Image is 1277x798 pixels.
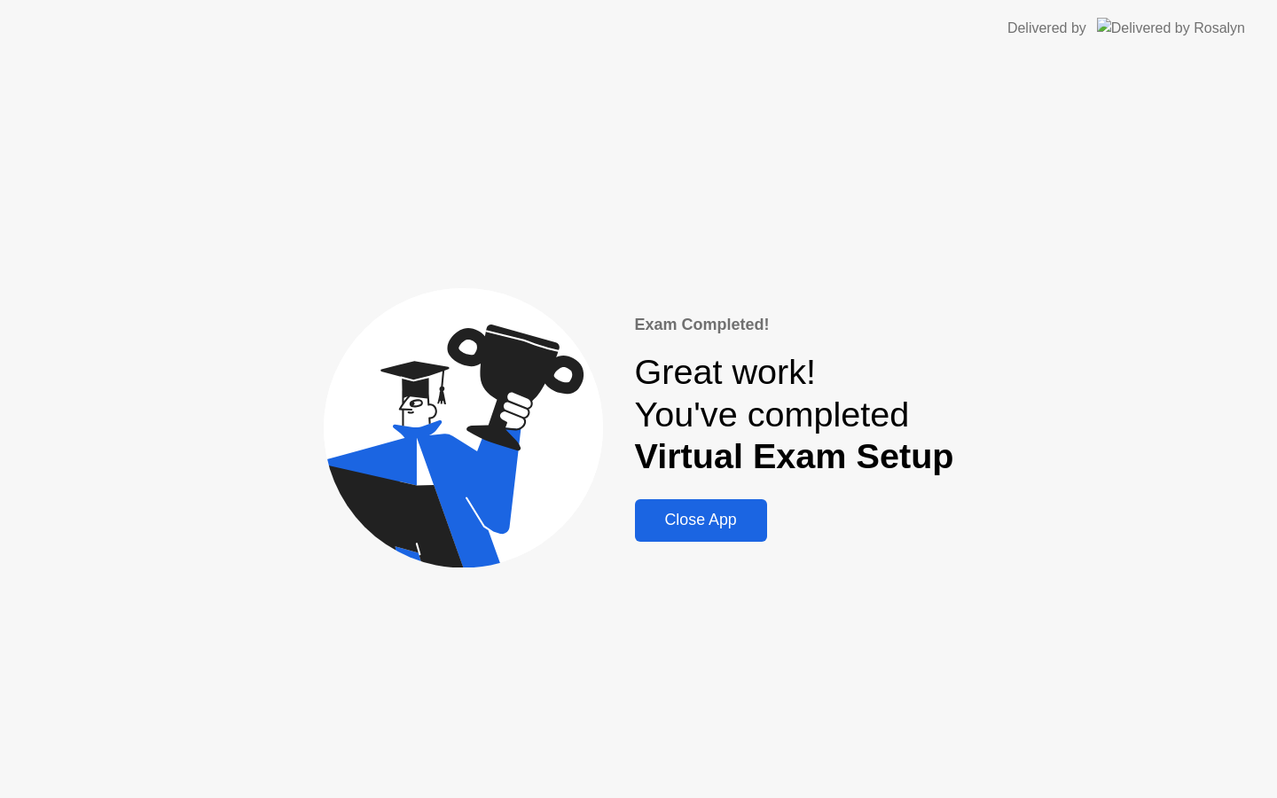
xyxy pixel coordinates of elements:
[635,313,954,337] div: Exam Completed!
[635,351,954,478] div: Great work! You've completed
[640,511,762,529] div: Close App
[1097,18,1245,38] img: Delivered by Rosalyn
[1007,18,1086,39] div: Delivered by
[635,499,767,542] button: Close App
[635,436,954,475] b: Virtual Exam Setup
